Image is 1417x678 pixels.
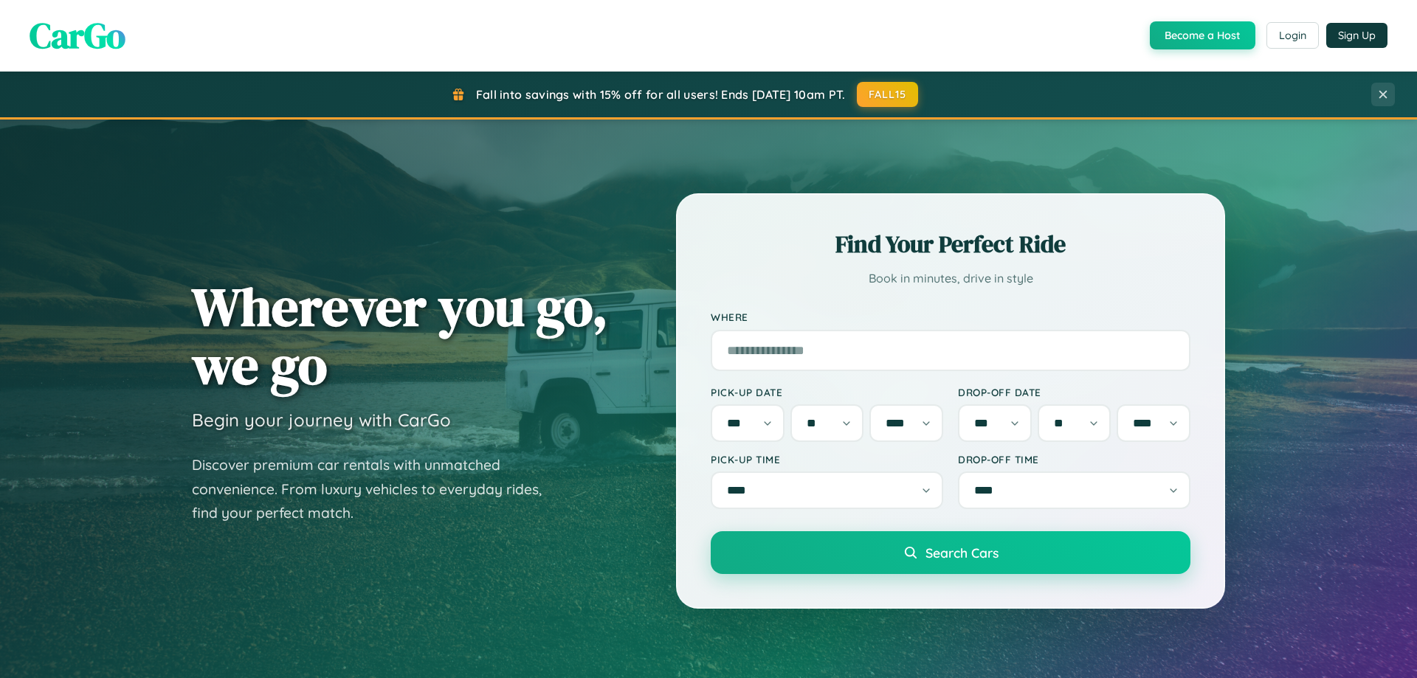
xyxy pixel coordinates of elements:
label: Drop-off Time [958,453,1190,466]
button: Search Cars [711,531,1190,574]
button: Login [1266,22,1319,49]
button: Sign Up [1326,23,1387,48]
label: Pick-up Time [711,453,943,466]
h2: Find Your Perfect Ride [711,228,1190,260]
p: Book in minutes, drive in style [711,268,1190,289]
h3: Begin your journey with CarGo [192,409,451,431]
label: Drop-off Date [958,386,1190,398]
label: Pick-up Date [711,386,943,398]
button: FALL15 [857,82,919,107]
span: CarGo [30,11,125,60]
button: Become a Host [1150,21,1255,49]
p: Discover premium car rentals with unmatched convenience. From luxury vehicles to everyday rides, ... [192,453,561,525]
span: Fall into savings with 15% off for all users! Ends [DATE] 10am PT. [476,87,846,102]
span: Search Cars [925,544,999,561]
label: Where [711,311,1190,324]
h1: Wherever you go, we go [192,277,608,394]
